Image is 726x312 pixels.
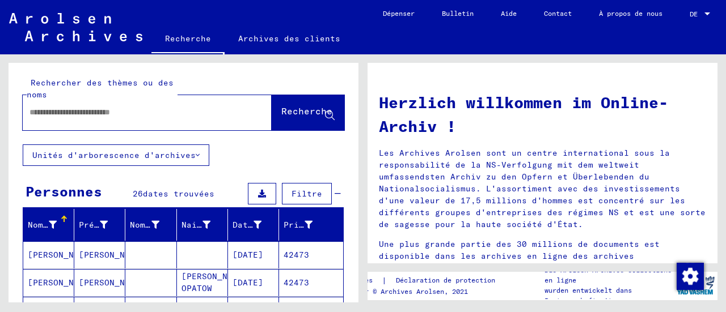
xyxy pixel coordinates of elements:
font: [PERSON_NAME] [28,277,94,288]
a: Archives des clients [225,25,354,52]
div: Prisonnier # [284,216,330,234]
font: Nom de naissance [130,220,212,230]
font: Les Archives Arolsen sont un centre international sous la responsabilité de la NS-Verfolgung mit ... [379,148,706,229]
font: [PERSON_NAME] [79,250,145,260]
font: 42473 [284,250,309,260]
font: Herzlich willkommen im Online-Archiv ! [379,92,668,136]
font: Archives des clients [238,33,340,44]
div: Date de naissance [233,216,278,234]
font: Prénom [79,220,109,230]
mat-header-cell: Naissance‏ [177,209,228,241]
font: [PERSON_NAME] [79,277,145,288]
a: Déclaration de protection des données [387,275,556,287]
font: Bulletin [442,9,474,18]
button: Filtre [282,183,332,204]
font: dates trouvées [143,189,214,199]
font: Dépenser [383,9,415,18]
img: Modifier [677,263,704,290]
div: Naissance‏ [181,216,227,234]
font: DE [690,10,698,18]
font: Déclaration de protection des données [396,276,543,284]
div: Nom de famille [28,216,74,234]
font: Personnes [26,183,102,200]
div: Nom de naissance [130,216,176,234]
font: 42473 [284,277,309,288]
font: [DATE] [233,277,263,288]
font: Naissance‏ [181,220,227,230]
font: wurden entwickelt dans Partnerschaft mit [544,286,632,305]
font: Prisonnier # [284,220,345,230]
font: Droits d'auteur © Archives Arolsen, 2021 [309,287,468,296]
font: Filtre [292,189,322,199]
mat-header-cell: Nom de naissance [125,209,176,241]
font: Rechercher des thèmes ou des noms [27,78,174,100]
mat-header-cell: Prénom [74,209,125,241]
mat-header-cell: Date de naissance [228,209,279,241]
font: [PERSON_NAME], OPATOW [181,271,253,293]
font: Recherche [281,105,332,117]
img: yv_logo.png [674,271,717,300]
font: 26 [133,189,143,199]
mat-header-cell: Nom de famille [23,209,74,241]
font: Recherche [165,33,211,44]
mat-header-cell: Prisonnier # [279,209,343,241]
font: Contact [544,9,572,18]
div: Prénom [79,216,125,234]
font: Nom de famille [28,220,99,230]
font: Aide [501,9,517,18]
button: Recherche [272,95,344,130]
font: [DATE] [233,250,263,260]
font: Date de naissance [233,220,319,230]
font: À propos de nous [599,9,662,18]
font: | [382,275,387,285]
font: Une plus grande partie des 30 millions de documents est disponible dans les archives en ligne des... [379,239,695,285]
a: Recherche [151,25,225,54]
img: Arolsen_neg.svg [9,13,142,41]
font: [PERSON_NAME] [28,250,94,260]
button: Unités d'arborescence d'archives [23,144,209,166]
font: Unités d'arborescence d'archives [32,150,196,160]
